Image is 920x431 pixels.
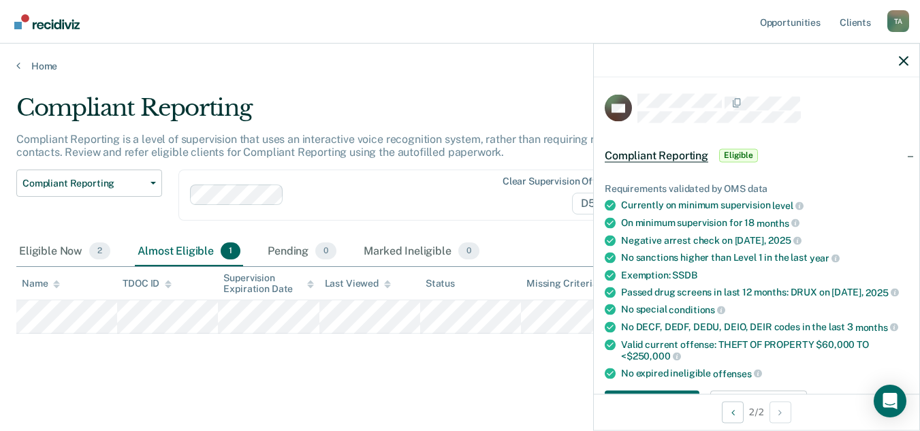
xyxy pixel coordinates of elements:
div: No DECF, DEDF, DEDU, DEIO, DEIR codes in the last 3 [621,321,908,333]
button: Auto-fill referral [605,390,699,417]
div: Compliant Reporting [16,94,706,133]
button: Profile dropdown button [887,10,909,32]
div: TDOC ID [123,278,172,289]
div: No special [621,304,908,316]
span: 2025 [866,287,898,298]
div: Requirements validated by OMS data [605,182,908,194]
span: offenses [713,368,762,379]
div: Open Intercom Messenger [874,385,906,417]
div: Supervision Expiration Date [223,272,313,296]
div: Marked Ineligible [361,237,482,267]
span: SSDB [672,269,697,280]
div: On minimum supervision for 18 [621,217,908,229]
span: 1 [221,242,240,260]
div: No sanctions higher than Level 1 in the last [621,252,908,264]
span: Eligible [719,148,758,162]
div: Name [22,278,60,289]
div: Negative arrest check on [DATE], [621,234,908,246]
span: conditions [669,304,725,315]
div: Pending [265,237,339,267]
span: months [855,321,898,332]
span: year [810,252,840,263]
span: Compliant Reporting [605,148,708,162]
div: Valid current offense: THEFT OF PROPERTY $60,000 TO [621,338,908,362]
span: months [757,217,799,228]
div: Eligible Now [16,237,113,267]
p: Compliant Reporting is a level of supervision that uses an interactive voice recognition system, ... [16,133,691,159]
div: Passed drug screens in last 12 months: DRUX on [DATE], [621,286,908,298]
div: Missing Criteria [526,278,598,289]
div: Almost Eligible [135,237,243,267]
span: level [772,200,803,211]
span: Compliant Reporting [22,178,145,189]
div: Currently on minimum supervision [621,199,908,212]
div: 2 / 2 [594,394,919,430]
div: Compliant ReportingEligible [594,133,919,177]
div: Last Viewed [325,278,391,289]
span: 2 [89,242,110,260]
img: Recidiviz [14,14,80,29]
div: No expired ineligible [621,367,908,379]
span: 2025 [768,235,801,246]
span: <$250,000 [621,351,681,362]
button: Update status [710,390,806,417]
div: Status [426,278,455,289]
span: D50 [572,193,621,214]
span: 0 [315,242,336,260]
button: Previous Opportunity [722,401,744,423]
div: Clear supervision officers [503,176,618,187]
a: Navigate to form link [605,390,705,417]
div: T A [887,10,909,32]
a: Home [16,60,904,72]
div: Exemption: [621,269,908,281]
span: 0 [458,242,479,260]
button: Next Opportunity [770,401,791,423]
